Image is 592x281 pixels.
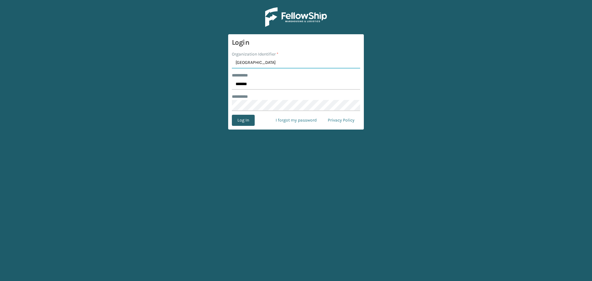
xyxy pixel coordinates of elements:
a: I forgot my password [270,115,322,126]
a: Privacy Policy [322,115,360,126]
h3: Login [232,38,360,47]
button: Log In [232,115,255,126]
img: Logo [265,7,327,27]
label: Organization Identifier [232,51,278,57]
